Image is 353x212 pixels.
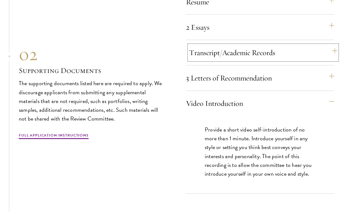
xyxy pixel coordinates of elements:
[19,65,167,76] h3: Supporting Documents
[186,20,334,35] button: 2 Essays
[189,45,337,60] button: Transcript/Academic Records
[19,43,167,65] div: 02
[186,70,334,85] button: 3 Letters of Recommendation
[19,132,89,140] a: Full Application Instructions
[205,125,315,178] p: Provide a short video self-introduction of no more than 1 minute. Introduce yourself in any style...
[19,79,167,123] p: The supporting documents listed here are required to apply. We discourage applicants from submitt...
[186,96,334,111] button: Video Introduction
